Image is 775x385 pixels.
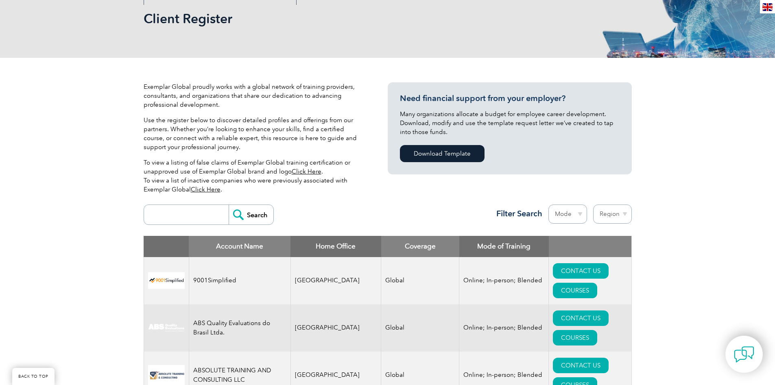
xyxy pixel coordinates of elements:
[292,168,321,175] a: Click Here
[553,358,609,373] a: CONTACT US
[459,257,549,304] td: Online; In-person; Blended
[148,365,185,385] img: 16e092f6-eadd-ed11-a7c6-00224814fd52-logo.png
[290,304,381,352] td: [GEOGRAPHIC_DATA]
[553,263,609,279] a: CONTACT US
[144,82,363,109] p: Exemplar Global proudly works with a global network of training providers, consultants, and organ...
[549,236,631,257] th: : activate to sort column ascending
[553,330,597,345] a: COURSES
[491,209,542,219] h3: Filter Search
[381,257,459,304] td: Global
[290,236,381,257] th: Home Office: activate to sort column ascending
[189,304,290,352] td: ABS Quality Evaluations do Brasil Ltda.
[381,304,459,352] td: Global
[459,236,549,257] th: Mode of Training: activate to sort column ascending
[400,145,485,162] a: Download Template
[400,93,620,103] h3: Need financial support from your employer?
[400,110,620,136] p: Many organizations allocate a budget for employee career development. Download, modify and use th...
[12,368,55,385] a: BACK TO TOP
[148,323,185,332] img: c92924ac-d9bc-ea11-a814-000d3a79823d-logo.jpg
[189,236,290,257] th: Account Name: activate to sort column descending
[191,186,220,193] a: Click Here
[553,283,597,298] a: COURSES
[762,3,773,11] img: en
[148,272,185,289] img: 37c9c059-616f-eb11-a812-002248153038-logo.png
[189,257,290,304] td: 9001Simplified
[144,116,363,152] p: Use the register below to discover detailed profiles and offerings from our partners. Whether you...
[734,344,754,365] img: contact-chat.png
[144,12,485,25] h2: Client Register
[290,257,381,304] td: [GEOGRAPHIC_DATA]
[144,158,363,194] p: To view a listing of false claims of Exemplar Global training certification or unapproved use of ...
[459,304,549,352] td: Online; In-person; Blended
[553,310,609,326] a: CONTACT US
[381,236,459,257] th: Coverage: activate to sort column ascending
[229,205,273,224] input: Search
